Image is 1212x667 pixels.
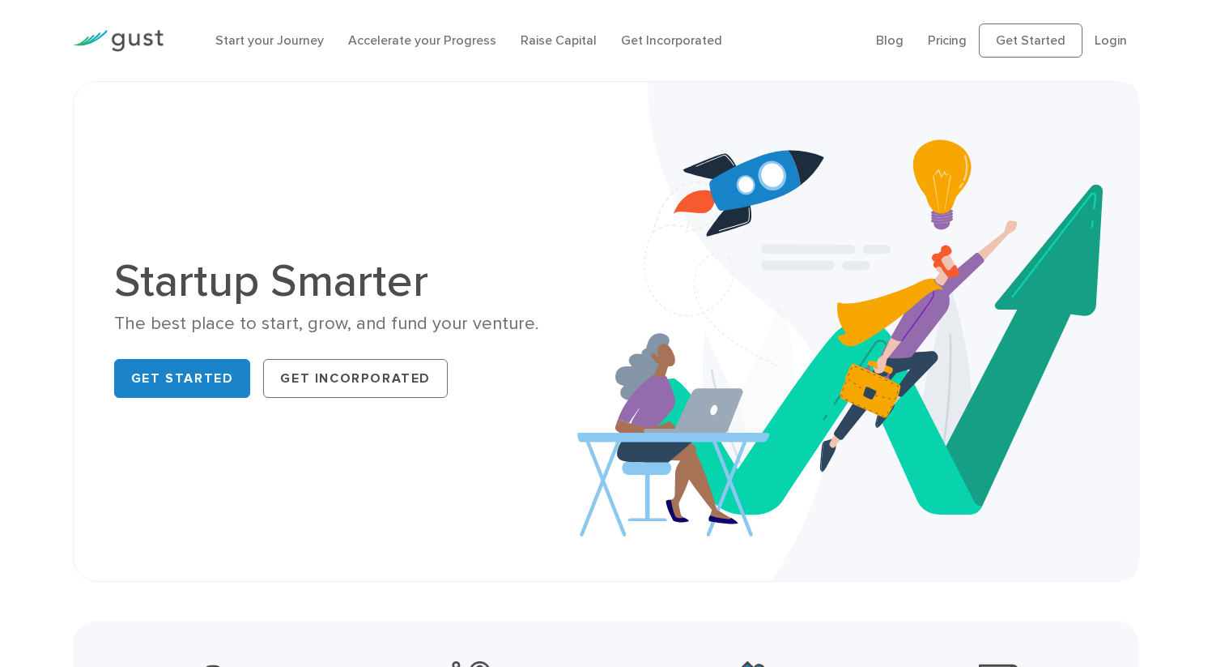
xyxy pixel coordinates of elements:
[876,32,904,48] a: Blog
[114,359,251,398] a: Get Started
[621,32,722,48] a: Get Incorporated
[521,32,597,48] a: Raise Capital
[114,312,594,336] div: The best place to start, grow, and fund your venture.
[215,32,324,48] a: Start your Journey
[73,30,164,52] img: Gust Logo
[928,32,967,48] a: Pricing
[1095,32,1127,48] a: Login
[577,82,1138,581] img: Startup Smarter Hero
[263,359,448,398] a: Get Incorporated
[348,32,496,48] a: Accelerate your Progress
[114,259,594,304] h1: Startup Smarter
[979,24,1082,58] a: Get Started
